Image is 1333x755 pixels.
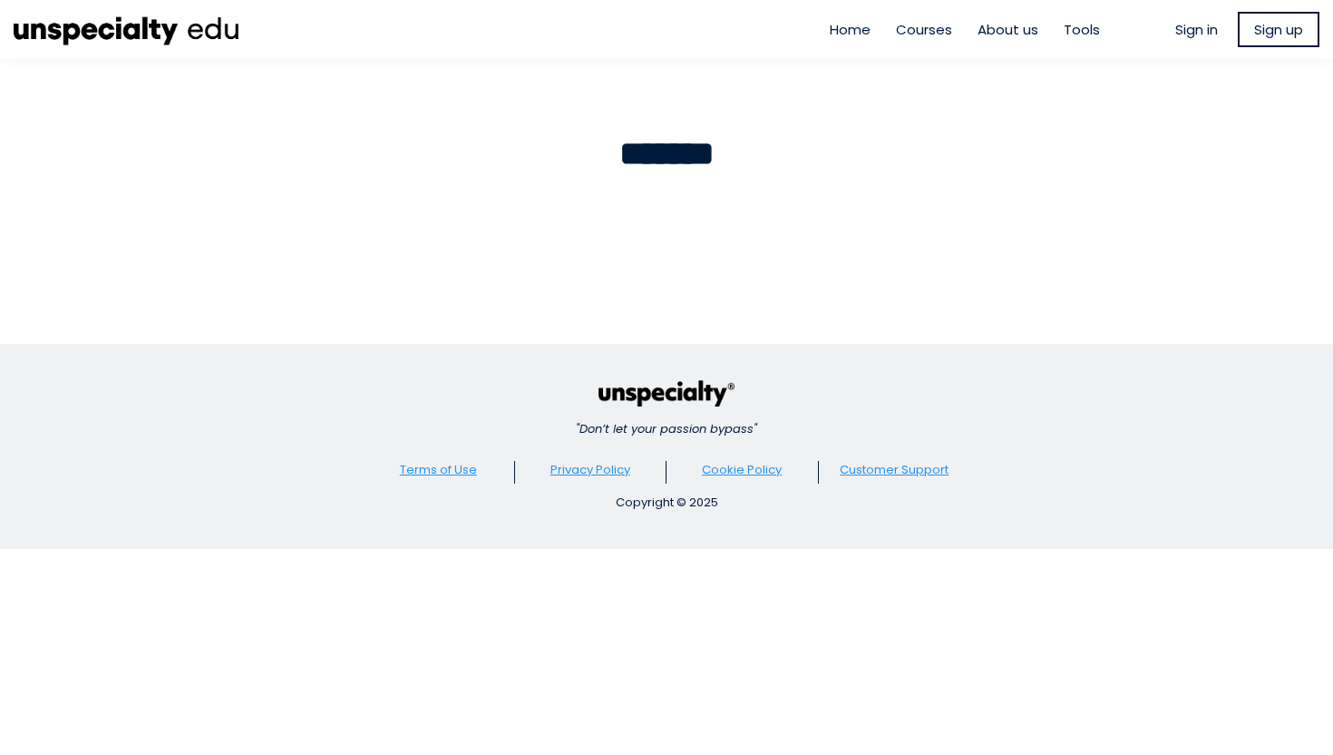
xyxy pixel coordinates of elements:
a: About us [978,19,1038,40]
a: Terms of Use [400,461,477,478]
a: Customer Support [840,461,949,478]
em: "Don’t let your passion bypass" [576,420,757,437]
span: Sign up [1254,19,1303,40]
img: c440faa6a294d3144723c0771045cab8.png [598,380,735,407]
a: Home [830,19,871,40]
a: Tools [1064,19,1100,40]
a: Courses [896,19,952,40]
a: Sign in [1175,19,1218,40]
a: Privacy Policy [550,461,630,478]
a: Cookie Policy [702,461,782,478]
a: Sign up [1238,12,1319,47]
img: ec8cb47d53a36d742fcbd71bcb90b6e6.png [14,9,240,50]
div: Copyright © 2025 [363,494,970,512]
